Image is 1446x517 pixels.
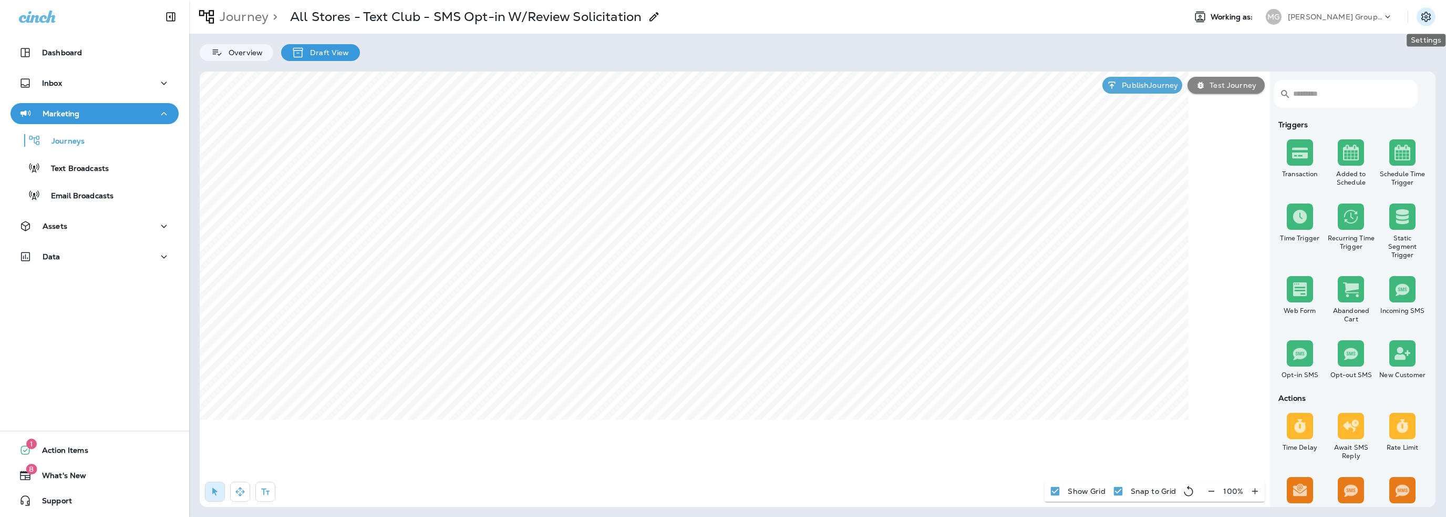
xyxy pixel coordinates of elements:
[1274,120,1428,129] div: Triggers
[11,440,179,461] button: 1Action Items
[40,164,109,174] p: Text Broadcasts
[1328,234,1375,251] div: Recurring Time Trigger
[32,471,86,484] span: What's New
[215,9,268,25] p: Journey
[11,73,179,94] button: Inbox
[1328,371,1375,379] div: Opt-out SMS
[1328,307,1375,323] div: Abandoned Cart
[1131,487,1176,495] p: Snap to Grid
[1068,487,1105,495] p: Show Grid
[1379,234,1426,259] div: Static Segment Trigger
[1276,234,1324,242] div: Time Trigger
[290,9,642,25] p: All Stores - Text Club - SMS Opt-in W/Review Solicitation
[1276,443,1324,452] div: Time Delay
[1223,487,1243,495] p: 100 %
[11,246,179,267] button: Data
[1379,307,1426,315] div: Incoming SMS
[32,496,72,509] span: Support
[1118,81,1178,89] p: Publish Journey
[1328,170,1375,187] div: Added to Schedule
[1266,9,1282,25] div: MG
[1328,443,1375,460] div: Await SMS Reply
[26,464,37,474] span: 8
[1379,170,1426,187] div: Schedule Time Trigger
[1276,170,1324,178] div: Transaction
[1102,77,1182,94] button: PublishJourney
[11,465,179,486] button: 8What's New
[32,446,88,459] span: Action Items
[26,439,37,449] span: 1
[42,79,62,87] p: Inbox
[1274,394,1428,402] div: Actions
[1276,307,1324,315] div: Web Form
[11,184,179,206] button: Email Broadcasts
[43,109,79,118] p: Marketing
[1276,371,1324,379] div: Opt-in SMS
[40,191,113,201] p: Email Broadcasts
[1379,371,1426,379] div: New Customer
[11,42,179,63] button: Dashboard
[1205,81,1256,89] p: Test Journey
[1187,77,1265,94] button: Test Journey
[1211,13,1255,22] span: Working as:
[11,216,179,237] button: Assets
[1379,443,1426,452] div: Rate Limit
[1288,13,1382,21] p: [PERSON_NAME] Group dba [PERSON_NAME]
[223,48,263,57] p: Overview
[42,48,82,57] p: Dashboard
[43,222,67,230] p: Assets
[305,48,349,57] p: Draft View
[1407,34,1445,46] div: Settings
[11,157,179,179] button: Text Broadcasts
[41,137,85,147] p: Journeys
[11,490,179,511] button: Support
[11,103,179,124] button: Marketing
[11,129,179,151] button: Journeys
[156,6,185,27] button: Collapse Sidebar
[43,252,60,261] p: Data
[1417,7,1435,26] button: Settings
[268,9,277,25] p: >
